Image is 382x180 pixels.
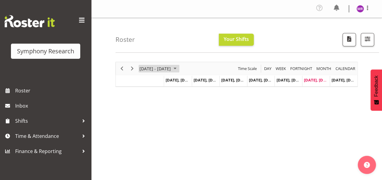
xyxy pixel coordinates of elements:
[332,77,359,83] span: [DATE], [DATE]
[342,33,356,46] button: Download a PDF of the roster according to the set date range.
[115,36,135,43] h4: Roster
[115,62,358,87] div: Timeline Week of August 30, 2025
[127,62,137,75] div: Next
[275,65,287,72] span: Week
[166,77,193,83] span: [DATE], [DATE]
[15,86,88,95] span: Roster
[316,65,332,72] span: Month
[15,101,88,110] span: Inbox
[139,65,179,72] button: August 25 - 31, 2025
[118,65,126,72] button: Previous
[15,132,79,141] span: Time & Attendance
[335,65,356,72] button: Month
[128,65,136,72] button: Next
[356,5,364,12] img: minu-rana11870.jpg
[5,15,55,27] img: Rosterit website logo
[373,75,379,97] span: Feedback
[15,116,79,125] span: Shifts
[263,65,272,72] span: Day
[304,77,332,83] span: [DATE], [DATE]
[15,147,79,156] span: Finance & Reporting
[139,65,171,72] span: [DATE] - [DATE]
[224,36,249,42] span: Your Shifts
[263,65,273,72] button: Timeline Day
[335,65,356,72] span: calendar
[276,77,304,83] span: [DATE], [DATE]
[315,65,332,72] button: Timeline Month
[221,77,249,83] span: [DATE], [DATE]
[17,47,74,56] div: Symphony Research
[194,77,221,83] span: [DATE], [DATE]
[289,65,313,72] button: Fortnight
[117,62,127,75] div: Previous
[237,65,258,72] button: Time Scale
[290,65,313,72] span: Fortnight
[275,65,287,72] button: Timeline Week
[219,34,254,46] button: Your Shifts
[364,162,370,168] img: help-xxl-2.png
[361,33,374,46] button: Filter Shifts
[370,69,382,111] button: Feedback - Show survey
[237,65,257,72] span: Time Scale
[249,77,277,83] span: [DATE], [DATE]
